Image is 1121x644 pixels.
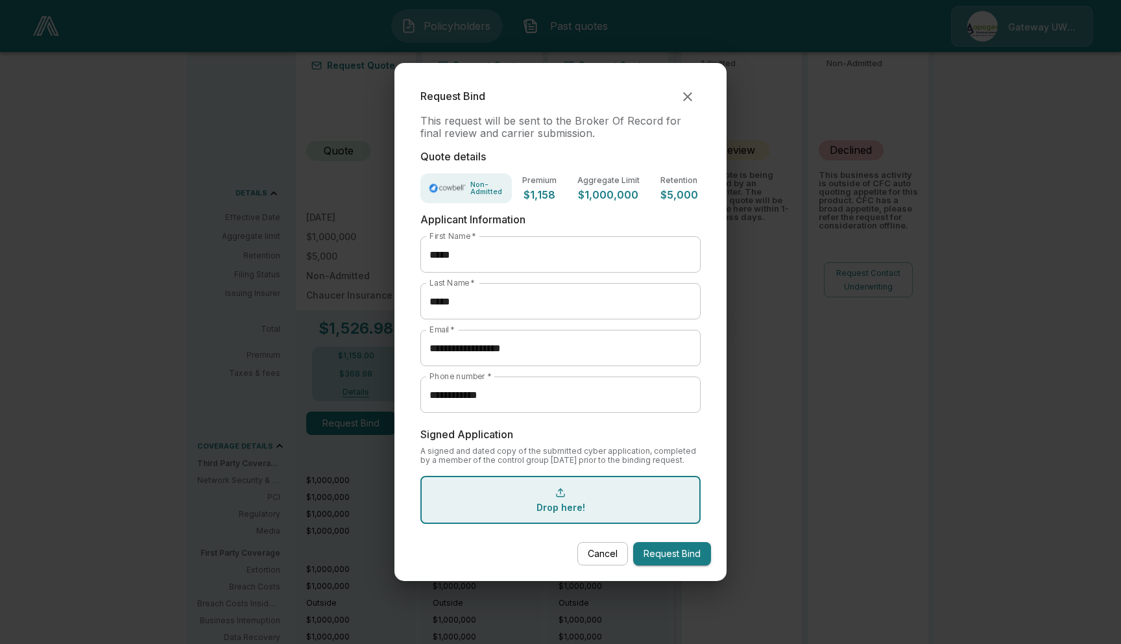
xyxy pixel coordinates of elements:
[577,190,640,200] p: $1,000,000
[536,503,585,512] p: Drop here!
[420,90,485,103] p: Request Bind
[577,177,640,184] p: Aggregate Limit
[522,190,557,200] p: $1,158
[420,115,701,140] p: This request will be sent to the Broker Of Record for final review and carrier submission.
[429,277,475,288] label: Last Name
[420,428,701,441] p: Signed Application
[428,182,466,195] img: Carrier Logo
[660,190,698,200] p: $5,000
[420,447,701,465] p: A signed and dated copy of the submitted cyber application, completed by a member of the control ...
[429,230,476,241] label: First Name
[470,181,504,195] p: Non-Admitted
[660,177,698,184] p: Retention
[429,371,491,382] label: Phone number
[633,542,711,566] button: Request Bind
[522,177,557,184] p: Premium
[420,214,701,226] p: Applicant Information
[429,324,455,335] label: Email
[420,151,701,163] p: Quote details
[577,542,628,566] button: Cancel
